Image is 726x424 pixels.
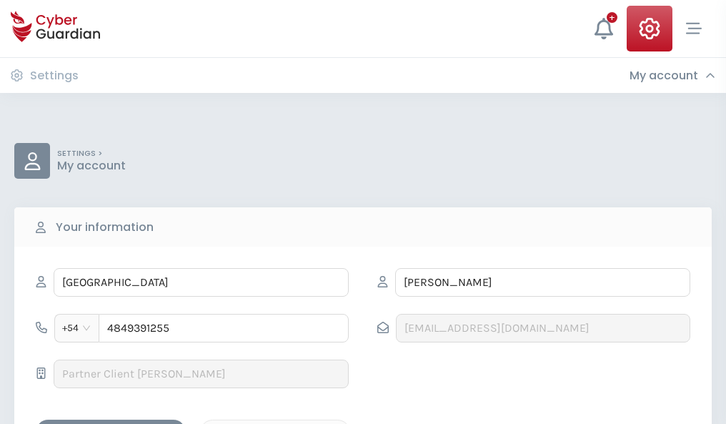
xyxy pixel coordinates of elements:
p: SETTINGS > [57,149,126,159]
h3: My account [630,69,698,83]
div: My account [630,69,715,83]
b: Your information [56,219,154,236]
h3: Settings [30,69,79,83]
span: +54 [62,317,91,339]
p: My account [57,159,126,173]
div: + [607,12,617,23]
